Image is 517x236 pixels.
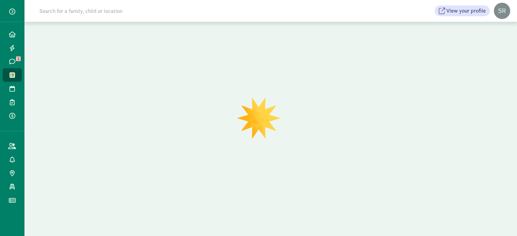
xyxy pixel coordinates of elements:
[483,203,517,236] iframe: Chat Widget
[3,55,22,68] a: 1
[446,7,486,15] span: View your profile
[16,56,21,61] span: 1
[435,5,490,16] button: View your profile
[35,4,226,18] input: Search for a family, child or location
